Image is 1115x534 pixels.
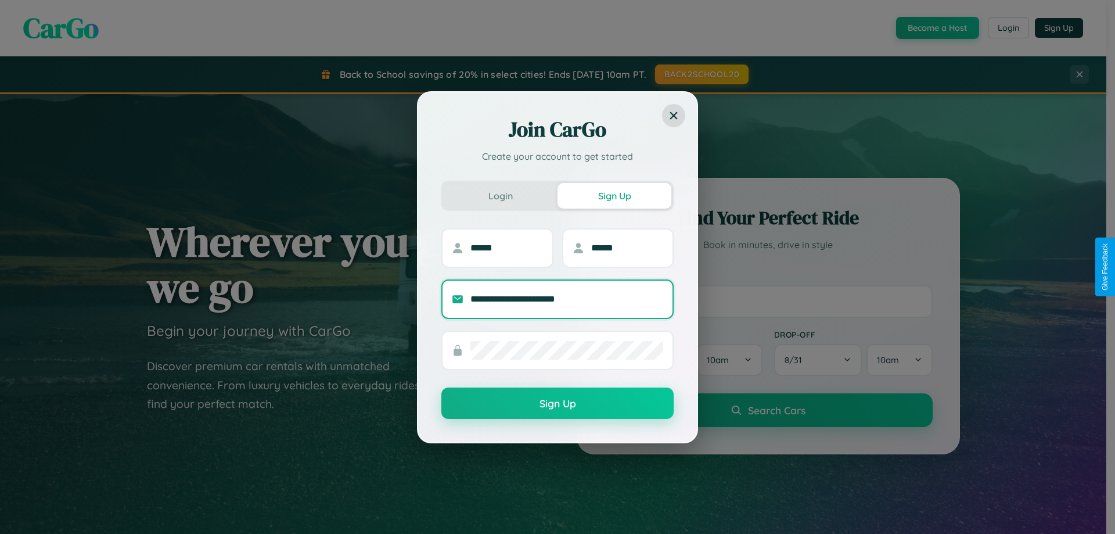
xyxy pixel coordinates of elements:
button: Sign Up [557,183,671,209]
div: Give Feedback [1101,243,1109,291]
p: Create your account to get started [441,149,674,163]
button: Sign Up [441,388,674,419]
h2: Join CarGo [441,116,674,144]
button: Login [444,183,557,209]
